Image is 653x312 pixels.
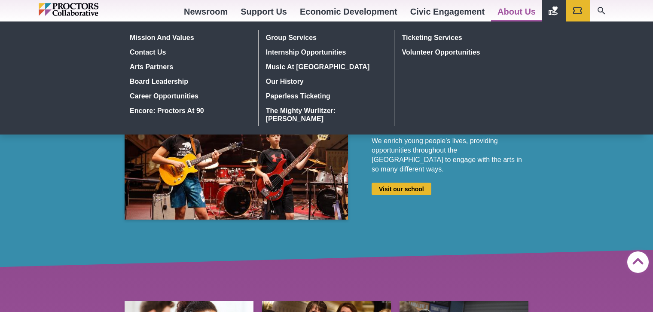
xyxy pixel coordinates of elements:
a: Visit our school [372,183,431,195]
a: Ticketing Services [399,30,524,45]
a: Our history [262,74,388,89]
a: The Mighty Wurlitzer: [PERSON_NAME] [262,103,388,126]
a: Board Leadership [126,74,251,89]
a: Career Opportunities [126,89,251,103]
a: Arts Partners [126,59,251,74]
img: Proctors logo [39,3,135,16]
a: Group Services [262,30,388,45]
a: Back to Top [627,252,644,269]
a: Internship Opportunities [262,45,388,59]
a: Encore: Proctors at 90 [126,103,251,118]
a: Volunteer Opportunities [399,45,524,59]
a: Contact Us [126,45,251,59]
div: We enrich young people's lives, providing opportunities throughout the [GEOGRAPHIC_DATA] to engag... [372,136,528,174]
a: Mission and Values [126,30,251,45]
a: Music at [GEOGRAPHIC_DATA] [262,59,388,74]
a: Paperless Ticketing [262,89,388,103]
